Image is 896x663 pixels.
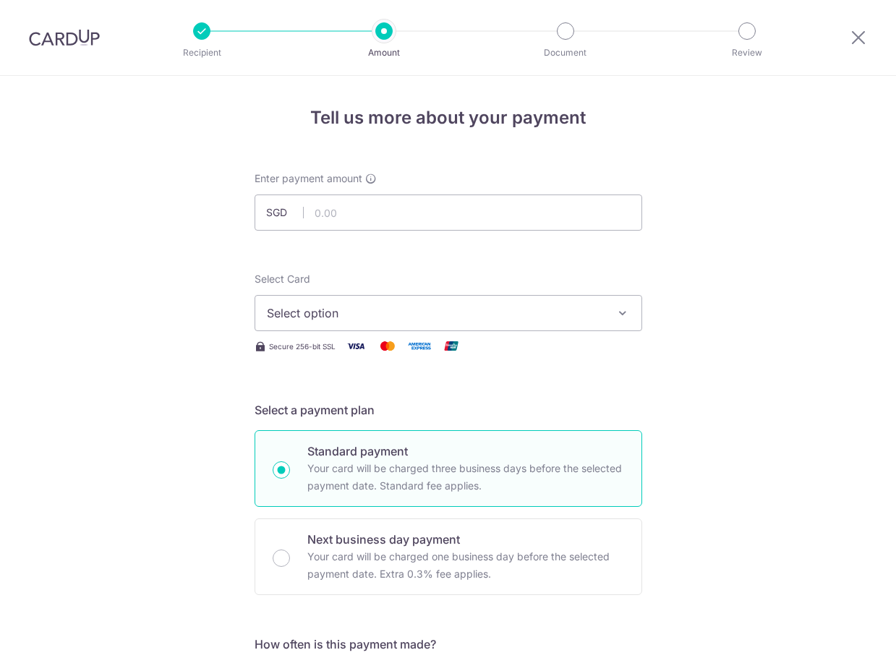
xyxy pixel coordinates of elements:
[307,548,624,583] p: Your card will be charged one business day before the selected payment date. Extra 0.3% fee applies.
[330,46,438,60] p: Amount
[694,46,801,60] p: Review
[255,171,362,186] span: Enter payment amount
[29,29,100,46] img: CardUp
[512,46,619,60] p: Document
[307,531,624,548] p: Next business day payment
[437,337,466,355] img: Union Pay
[307,460,624,495] p: Your card will be charged three business days before the selected payment date. Standard fee appl...
[266,205,304,220] span: SGD
[373,337,402,355] img: Mastercard
[255,295,642,331] button: Select option
[405,337,434,355] img: American Express
[255,194,642,231] input: 0.00
[267,304,604,322] span: Select option
[341,337,370,355] img: Visa
[148,46,255,60] p: Recipient
[255,273,310,285] span: translation missing: en.payables.payment_networks.credit_card.summary.labels.select_card
[269,341,336,352] span: Secure 256-bit SSL
[255,401,642,419] h5: Select a payment plan
[255,636,642,653] h5: How often is this payment made?
[307,442,624,460] p: Standard payment
[255,105,642,131] h4: Tell us more about your payment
